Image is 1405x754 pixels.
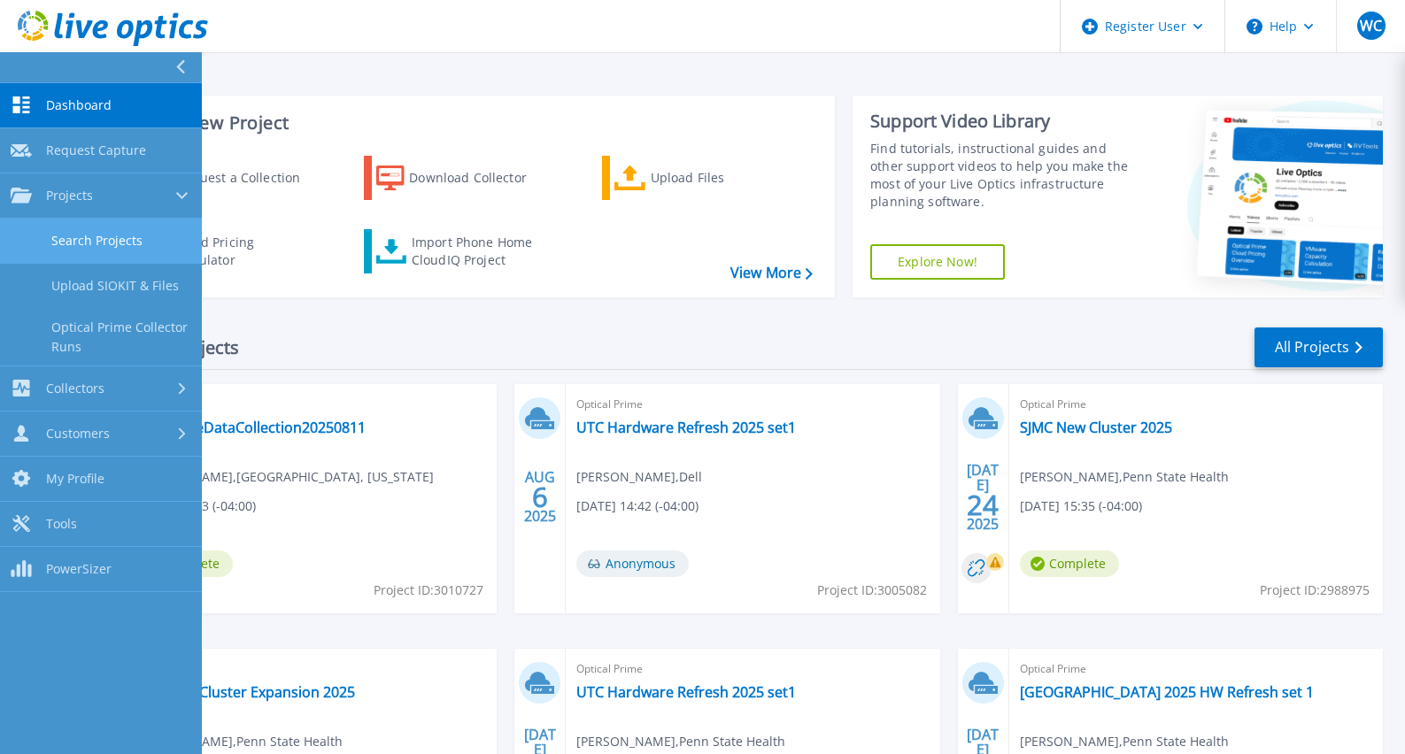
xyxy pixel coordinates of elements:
[576,467,702,487] span: [PERSON_NAME] , Dell
[1020,550,1119,577] span: Complete
[134,659,486,679] span: Optical Prime
[576,659,929,679] span: Optical Prime
[966,465,1000,529] div: [DATE] 2025
[176,160,318,196] div: Request a Collection
[817,581,927,600] span: Project ID: 3005082
[46,561,112,577] span: PowerSizer
[1020,419,1172,436] a: SJMC New Cluster 2025
[46,97,112,113] span: Dashboard
[126,113,812,133] h3: Start a New Project
[532,489,548,504] span: 6
[602,156,799,200] a: Upload Files
[126,229,323,273] a: Cloud Pricing Calculator
[576,395,929,414] span: Optical Prime
[576,732,785,751] span: [PERSON_NAME] , Penn State Health
[46,426,110,442] span: Customers
[1020,395,1372,414] span: Optical Prime
[576,496,699,516] span: [DATE] 14:42 (-04:00)
[1020,732,1229,751] span: [PERSON_NAME] , Penn State Health
[870,244,1005,280] a: Explore Now!
[1020,659,1372,679] span: Optical Prime
[134,732,343,751] span: [PERSON_NAME] , Penn State Health
[870,110,1138,133] div: Support Video Library
[46,471,104,487] span: My Profile
[46,516,77,532] span: Tools
[134,419,366,436] a: NewCastleDataCollection20250811
[174,234,315,269] div: Cloud Pricing Calculator
[576,683,796,701] a: UTC Hardware Refresh 2025 set1
[46,142,146,158] span: Request Capture
[967,497,999,512] span: 24
[576,550,689,577] span: Anonymous
[1360,19,1382,33] span: WC
[1260,581,1370,600] span: Project ID: 2988975
[523,465,557,529] div: AUG 2025
[134,395,486,414] span: Optical Prime
[576,419,796,436] a: UTC Hardware Refresh 2025 set1
[730,265,813,281] a: View More
[651,160,792,196] div: Upload Files
[126,156,323,200] a: Request a Collection
[870,140,1138,211] div: Find tutorials, instructional guides and other support videos to help you make the most of your L...
[134,467,434,487] span: [PERSON_NAME] , [GEOGRAPHIC_DATA], [US_STATE]
[46,381,104,396] span: Collectors
[1020,467,1229,487] span: [PERSON_NAME] , Penn State Health
[1254,327,1383,367] a: All Projects
[46,188,93,204] span: Projects
[374,581,483,600] span: Project ID: 3010727
[1020,683,1314,701] a: [GEOGRAPHIC_DATA] 2025 HW Refresh set 1
[364,156,561,200] a: Download Collector
[412,234,550,269] div: Import Phone Home CloudIQ Project
[1020,496,1142,516] span: [DATE] 15:35 (-04:00)
[134,683,355,701] a: HSH New Cluster Expansion 2025
[409,160,551,196] div: Download Collector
